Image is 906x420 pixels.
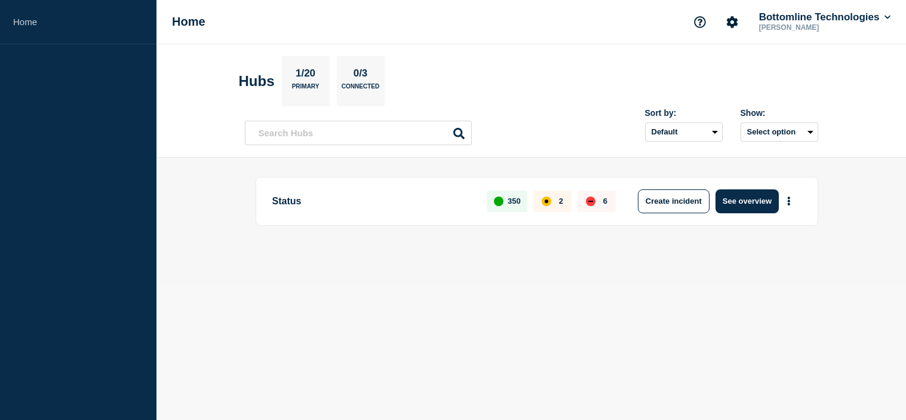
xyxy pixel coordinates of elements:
p: 2 [559,197,563,206]
button: Bottomline Technologies [757,11,893,23]
select: Sort by [645,122,723,142]
button: Account settings [720,10,745,35]
p: [PERSON_NAME] [757,23,881,32]
h1: Home [172,15,205,29]
p: Connected [342,83,379,96]
h2: Hubs [239,73,275,90]
input: Search Hubs [245,121,472,145]
div: down [586,197,595,206]
button: More actions [781,190,797,212]
p: 1/20 [291,68,320,83]
p: 350 [508,197,521,206]
div: Sort by: [645,108,723,118]
p: 0/3 [349,68,372,83]
button: See overview [715,189,779,213]
button: Support [687,10,712,35]
p: 6 [603,197,607,206]
button: Create incident [638,189,710,213]
button: Select option [741,122,818,142]
p: Status [272,189,474,213]
div: up [494,197,503,206]
div: affected [542,197,551,206]
div: Show: [741,108,818,118]
p: Primary [292,83,320,96]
